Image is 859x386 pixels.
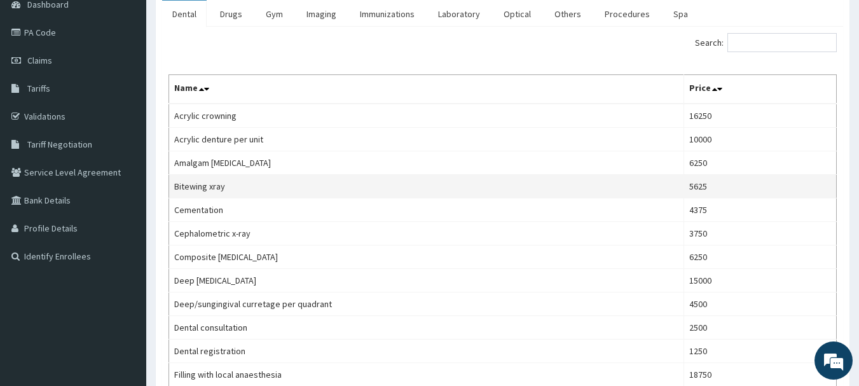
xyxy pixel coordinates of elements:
td: Composite [MEDICAL_DATA] [169,245,684,269]
td: 6250 [684,151,836,175]
td: 10000 [684,128,836,151]
td: Cementation [169,198,684,222]
a: Drugs [210,1,252,27]
td: 4500 [684,293,836,316]
td: Deep/sungingival curretage per quadrant [169,293,684,316]
td: Acrylic denture per unit [169,128,684,151]
input: Search: [727,33,837,52]
a: Gym [256,1,293,27]
div: Minimize live chat window [209,6,239,37]
a: Others [544,1,591,27]
textarea: Type your message and hit 'Enter' [6,254,242,298]
td: Dental registration [169,340,684,363]
td: Cephalometric x-ray [169,222,684,245]
span: Claims [27,55,52,66]
a: Optical [493,1,541,27]
a: Spa [663,1,698,27]
td: Dental consultation [169,316,684,340]
td: Bitewing xray [169,175,684,198]
img: d_794563401_company_1708531726252_794563401 [24,64,52,95]
td: Deep [MEDICAL_DATA] [169,269,684,293]
label: Search: [695,33,837,52]
th: Price [684,75,836,104]
td: 15000 [684,269,836,293]
a: Laboratory [428,1,490,27]
td: 2500 [684,316,836,340]
td: 3750 [684,222,836,245]
a: Procedures [594,1,660,27]
div: Chat with us now [66,71,214,88]
a: Dental [162,1,207,27]
td: Amalgam [MEDICAL_DATA] [169,151,684,175]
th: Name [169,75,684,104]
a: Immunizations [350,1,425,27]
td: Acrylic crowning [169,104,684,128]
a: Imaging [296,1,347,27]
span: Tariffs [27,83,50,94]
td: 1250 [684,340,836,363]
span: We're online! [74,113,175,242]
span: Tariff Negotiation [27,139,92,150]
td: 5625 [684,175,836,198]
td: 6250 [684,245,836,269]
td: 4375 [684,198,836,222]
td: 16250 [684,104,836,128]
